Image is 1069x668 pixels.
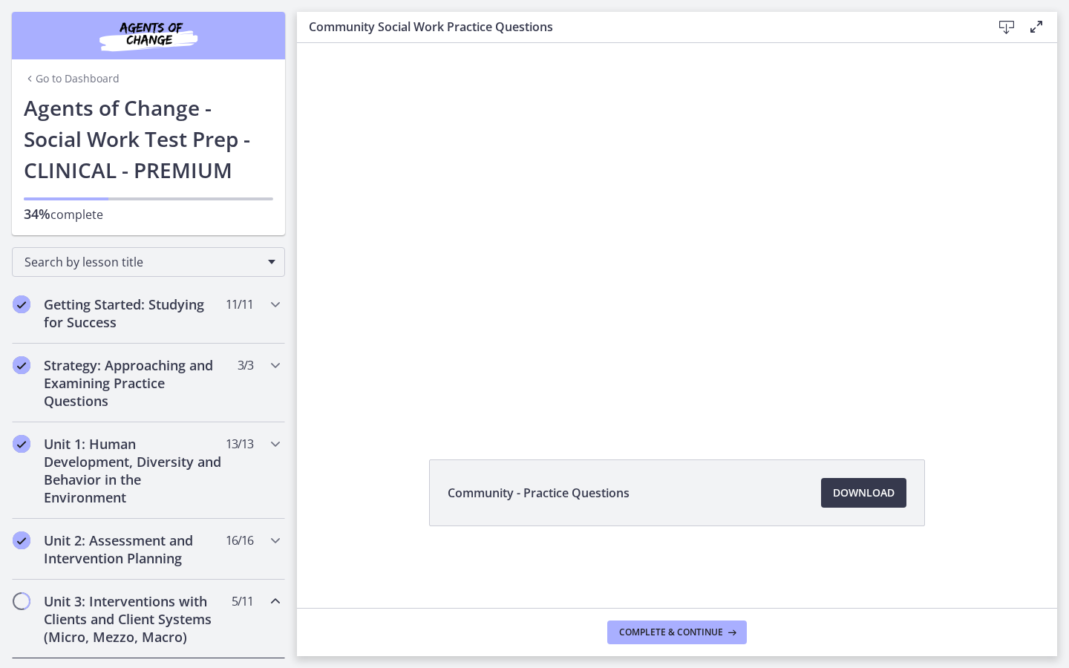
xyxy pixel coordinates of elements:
h2: Strategy: Approaching and Examining Practice Questions [44,356,225,410]
p: complete [24,205,273,223]
i: Completed [13,356,30,374]
span: 5 / 11 [232,592,253,610]
iframe: Video Lesson [297,43,1057,425]
span: Download [833,484,895,502]
h1: Agents of Change - Social Work Test Prep - CLINICAL - PREMIUM [24,92,273,186]
span: 11 / 11 [226,295,253,313]
span: Complete & continue [619,626,723,638]
button: Complete & continue [607,620,747,644]
span: Search by lesson title [24,254,261,270]
h2: Unit 1: Human Development, Diversity and Behavior in the Environment [44,435,225,506]
img: Agents of Change [59,18,238,53]
span: 13 / 13 [226,435,253,453]
a: Go to Dashboard [24,71,120,86]
i: Completed [13,295,30,313]
a: Download [821,478,906,508]
h2: Getting Started: Studying for Success [44,295,225,331]
span: 16 / 16 [226,531,253,549]
span: 34% [24,205,50,223]
i: Completed [13,531,30,549]
i: Completed [13,435,30,453]
h2: Unit 3: Interventions with Clients and Client Systems (Micro, Mezzo, Macro) [44,592,225,646]
div: Search by lesson title [12,247,285,277]
span: 3 / 3 [238,356,253,374]
h2: Unit 2: Assessment and Intervention Planning [44,531,225,567]
span: Community - Practice Questions [448,484,630,502]
h3: Community Social Work Practice Questions [309,18,968,36]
